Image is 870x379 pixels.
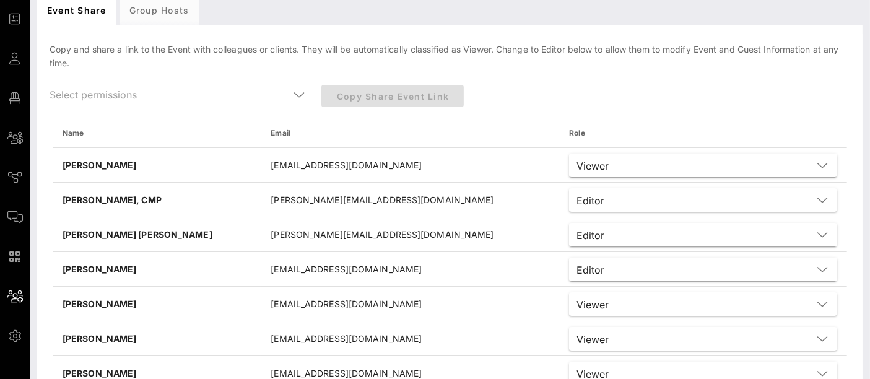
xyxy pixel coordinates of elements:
div: Editor [569,188,837,212]
td: [PERSON_NAME] [53,321,261,356]
th: Email [261,118,559,148]
div: Viewer [569,327,837,351]
div: Editor [576,264,604,276]
td: [PERSON_NAME] [53,148,261,183]
input: Select permissions [50,85,289,105]
td: [EMAIL_ADDRESS][DOMAIN_NAME] [261,252,559,287]
div: Editor [569,258,837,281]
td: [EMAIL_ADDRESS][DOMAIN_NAME] [261,287,559,321]
td: [EMAIL_ADDRESS][DOMAIN_NAME] [261,148,559,183]
th: Role [559,118,847,148]
div: Viewer [569,292,837,316]
div: Editor [569,223,837,246]
div: Editor [576,195,604,206]
div: Viewer [576,334,609,345]
td: [PERSON_NAME] [53,252,261,287]
td: [PERSON_NAME][EMAIL_ADDRESS][DOMAIN_NAME] [261,217,559,252]
td: [EMAIL_ADDRESS][DOMAIN_NAME] [261,321,559,356]
div: Viewer [576,299,609,310]
div: Editor [576,230,604,241]
td: [PERSON_NAME] [53,287,261,321]
td: [PERSON_NAME], CMP [53,183,261,217]
td: [PERSON_NAME][EMAIL_ADDRESS][DOMAIN_NAME] [261,183,559,217]
th: Name [53,118,261,148]
div: Viewer [576,160,609,172]
td: [PERSON_NAME] [PERSON_NAME] [53,217,261,252]
div: Viewer [569,154,837,177]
